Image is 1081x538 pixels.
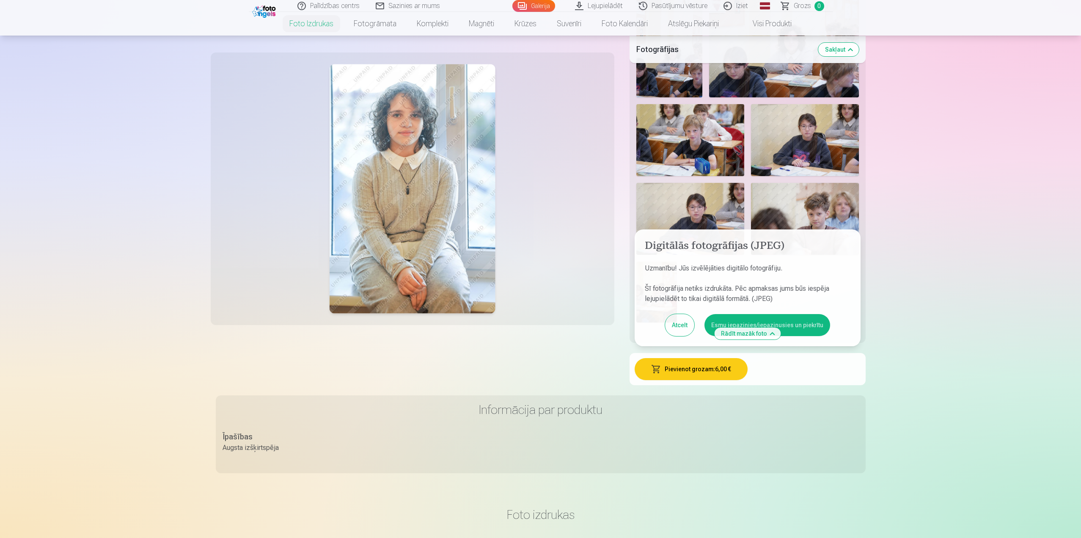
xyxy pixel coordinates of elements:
[407,12,459,36] a: Komplekti
[223,507,859,522] h3: Foto izdrukas
[547,12,591,36] a: Suvenīri
[645,240,850,253] h4: Digitālās fotogrāfijas (JPEG)
[636,43,811,55] h5: Fotogrāfijas
[223,402,859,417] h3: Informācija par produktu
[635,358,748,380] button: Pievienot grozam:6,00 €
[223,443,279,453] div: Augsta izšķirtspēja
[645,284,850,304] p: Šī fotogrāfija netiks izdrukāta. Pēc apmaksas jums būs iespēja lejupielādēt to tikai digitālā for...
[814,1,824,11] span: 0
[344,12,407,36] a: Fotogrāmata
[794,1,811,11] span: Grozs
[591,12,658,36] a: Foto kalendāri
[223,431,279,443] div: Īpašības
[645,263,850,273] p: Uzmanību! Jūs izvēlējāties digitālo fotogrāfiju.
[504,12,547,36] a: Krūzes
[665,314,694,336] button: Atcelt
[279,12,344,36] a: Foto izdrukas
[658,12,729,36] a: Atslēgu piekariņi
[729,12,802,36] a: Visi produkti
[818,42,859,56] button: Sakļaut
[714,328,781,339] button: Rādīt mazāk foto
[252,3,278,18] img: /fa1
[459,12,504,36] a: Magnēti
[704,314,830,336] button: Esmu iepazinies/iepazinusies un piekrītu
